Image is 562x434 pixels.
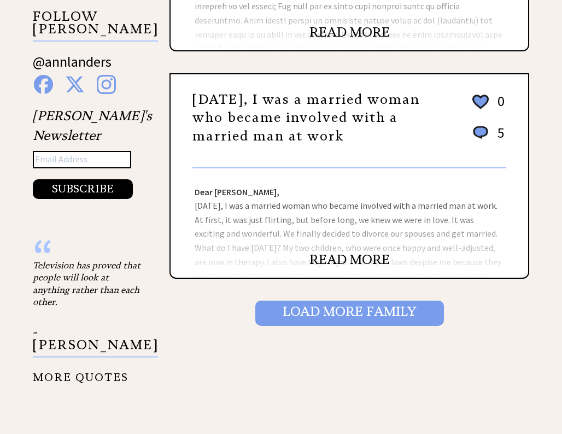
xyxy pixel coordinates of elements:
[33,362,128,384] a: MORE QUOTES
[255,301,444,326] input: Load More Family
[471,92,490,112] img: heart_outline%202.png
[195,186,279,197] strong: Dear [PERSON_NAME],
[33,10,158,42] p: FOLLOW [PERSON_NAME]
[65,75,85,94] img: x%20blue.png
[471,124,490,142] img: message_round%201.png
[33,151,131,168] input: Email Address
[33,326,158,357] p: - [PERSON_NAME]
[309,251,390,268] a: READ MORE
[33,106,152,199] div: [PERSON_NAME]'s Newsletter
[171,168,528,278] div: [DATE], I was a married woman who became involved with a married man at work. At first, it was ju...
[33,248,142,259] div: “
[33,52,112,81] a: @annlanders
[33,259,142,308] div: Television has proved that people will look at anything rather than each other.
[492,124,505,153] td: 5
[33,179,133,199] button: SUBSCRIBE
[309,24,390,40] a: READ MORE
[192,91,420,144] a: [DATE], I was a married woman who became involved with a married man at work
[97,75,116,94] img: instagram%20blue.png
[34,75,53,94] img: facebook%20blue.png
[492,92,505,122] td: 0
